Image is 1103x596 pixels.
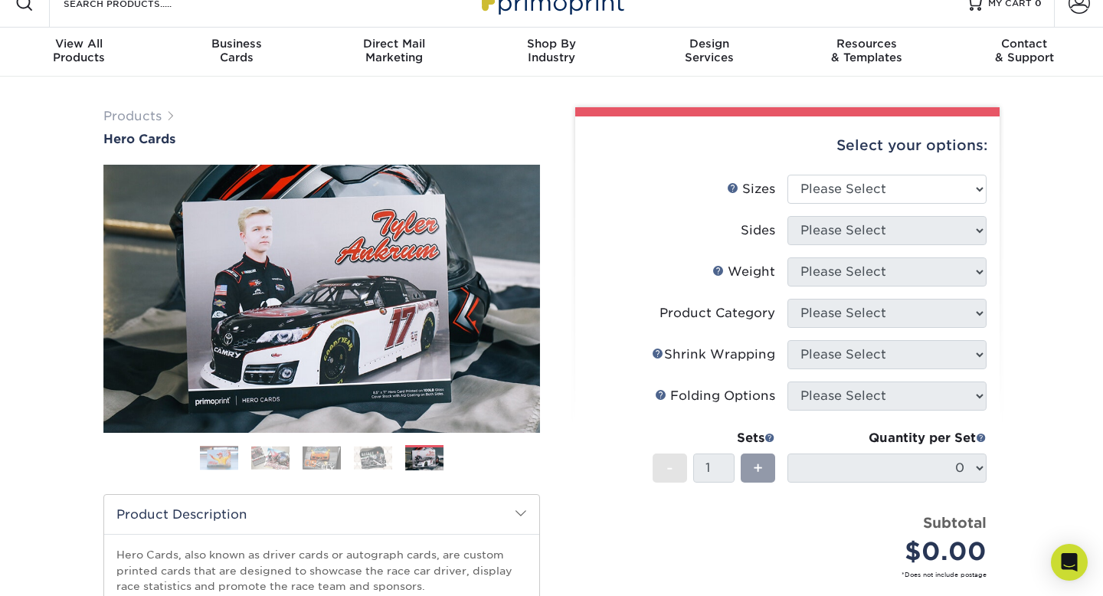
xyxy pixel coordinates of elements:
[303,446,341,470] img: Hero Cards 03
[923,514,987,531] strong: Subtotal
[753,457,763,480] span: +
[660,304,775,323] div: Product Category
[158,37,316,51] span: Business
[473,37,630,51] span: Shop By
[158,28,316,77] a: BusinessCards
[741,221,775,240] div: Sides
[405,446,443,473] img: Hero Cards 05
[787,429,987,447] div: Quantity per Set
[653,429,775,447] div: Sets
[158,37,316,64] div: Cards
[799,533,987,570] div: $0.00
[712,263,775,281] div: Weight
[652,345,775,364] div: Shrink Wrapping
[630,28,788,77] a: DesignServices
[103,132,540,146] a: Hero Cards
[666,457,673,480] span: -
[473,28,630,77] a: Shop ByIndustry
[788,37,946,64] div: & Templates
[727,180,775,198] div: Sizes
[600,570,987,579] small: *Does not include postage
[315,37,473,51] span: Direct Mail
[473,37,630,64] div: Industry
[104,495,539,534] h2: Product Description
[630,37,788,64] div: Services
[103,148,540,450] img: Hero Cards 05
[103,109,162,123] a: Products
[315,28,473,77] a: Direct MailMarketing
[788,28,946,77] a: Resources& Templates
[354,446,392,470] img: Hero Cards 04
[200,446,238,470] img: Hero Cards 01
[655,387,775,405] div: Folding Options
[945,37,1103,51] span: Contact
[630,37,788,51] span: Design
[945,37,1103,64] div: & Support
[945,28,1103,77] a: Contact& Support
[1051,544,1088,581] div: Open Intercom Messenger
[588,116,987,175] div: Select your options:
[251,446,290,470] img: Hero Cards 02
[315,37,473,64] div: Marketing
[788,37,946,51] span: Resources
